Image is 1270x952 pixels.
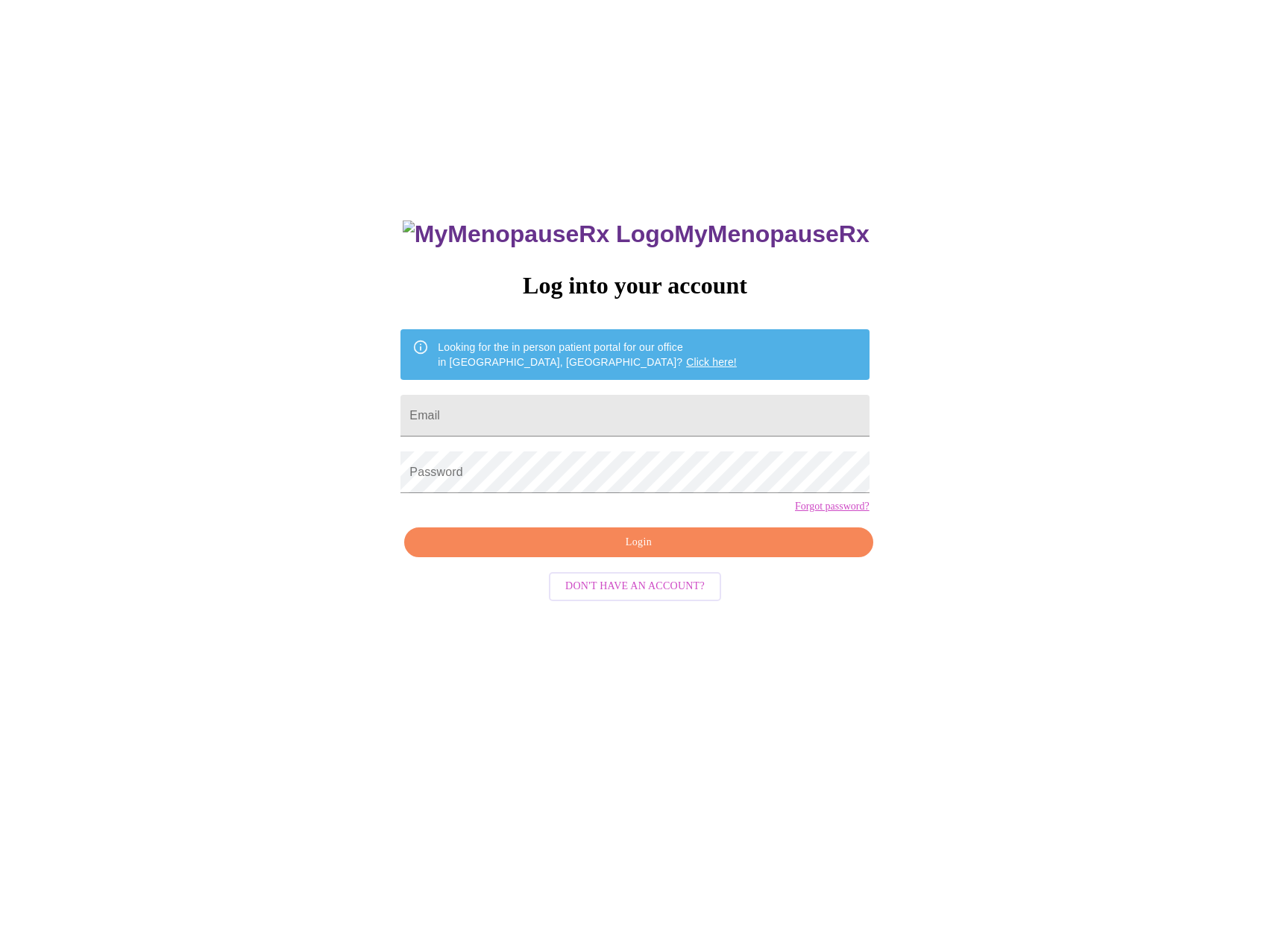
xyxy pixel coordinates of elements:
h3: MyMenopauseRx [403,220,870,248]
img: MyMenopauseRx Logo [403,220,674,248]
span: Login [421,533,855,552]
button: Login [404,527,873,558]
a: Forgot password? [795,501,870,513]
span: Don't have an account? [565,577,705,596]
h3: Log into your account [400,272,869,299]
div: Looking for the in person patient portal for our office in [GEOGRAPHIC_DATA], [GEOGRAPHIC_DATA]? [438,334,737,375]
a: Click here! [686,356,737,368]
a: Don't have an account? [545,579,725,591]
button: Don't have an account? [549,572,721,601]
